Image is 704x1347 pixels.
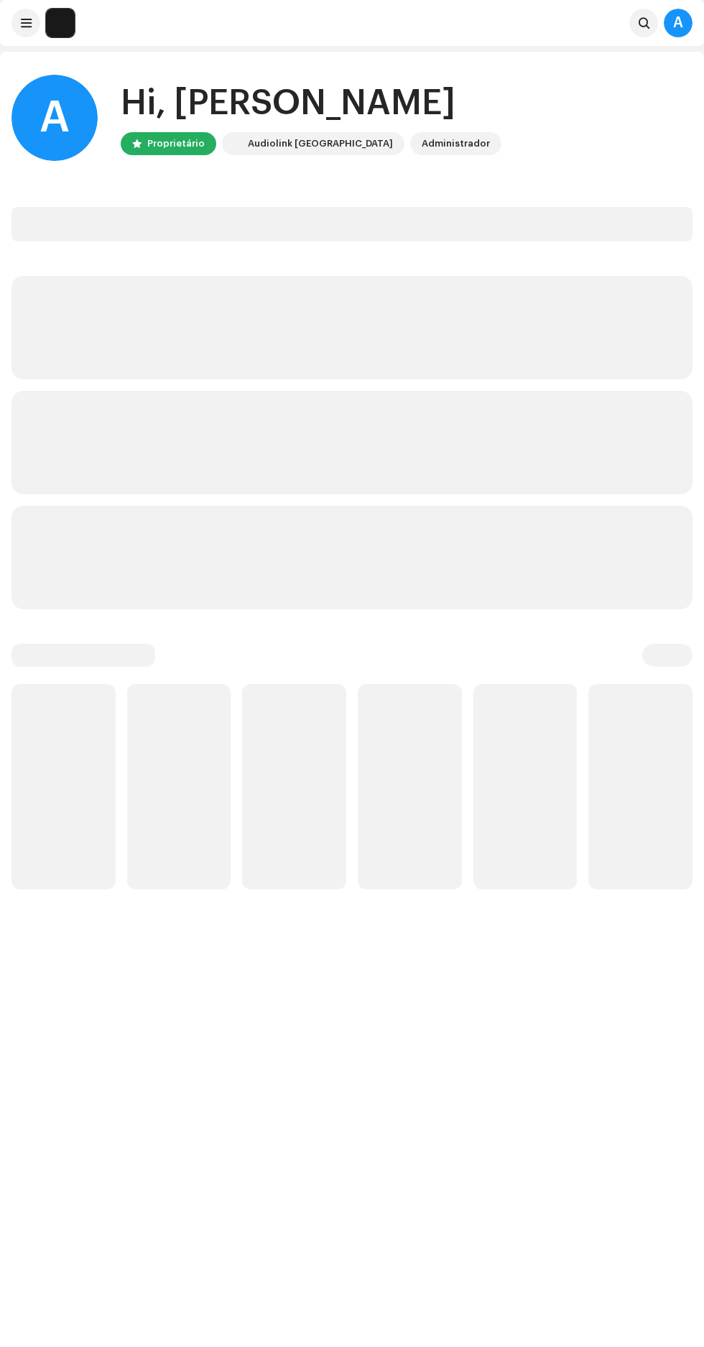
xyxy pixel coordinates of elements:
[121,80,501,126] div: Hi, [PERSON_NAME]
[11,75,98,161] div: A
[225,135,242,152] img: 730b9dfe-18b5-4111-b483-f30b0c182d82
[46,9,75,37] img: 730b9dfe-18b5-4111-b483-f30b0c182d82
[422,135,490,152] div: Administrador
[664,9,693,37] div: A
[147,135,205,152] div: Proprietário
[248,135,393,152] div: Audiolink [GEOGRAPHIC_DATA]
